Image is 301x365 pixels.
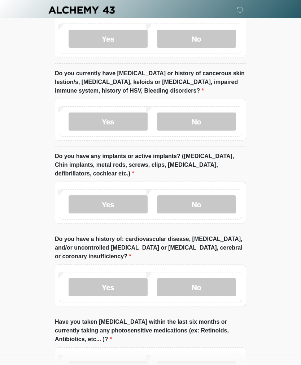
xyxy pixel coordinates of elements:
label: No [157,30,236,48]
label: Yes [69,30,148,48]
label: Yes [69,195,148,213]
img: Alchemy 43 Logo [48,5,115,14]
label: Yes [69,278,148,296]
label: Do you currently have [MEDICAL_DATA] or history of cancerous skin lestion/s, [MEDICAL_DATA], kelo... [55,69,246,95]
label: Yes [69,113,148,131]
label: No [157,278,236,296]
label: Have you taken [MEDICAL_DATA] within the last six months or currently taking any photosensitive m... [55,318,246,344]
label: No [157,195,236,213]
label: No [157,113,236,131]
label: Do you have a history of: cardiovascular disease, [MEDICAL_DATA], and/or uncontrolled [MEDICAL_DA... [55,235,246,261]
label: Do you have any implants or active implants? ([MEDICAL_DATA], Chin implants, metal rods, screws, ... [55,152,246,178]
